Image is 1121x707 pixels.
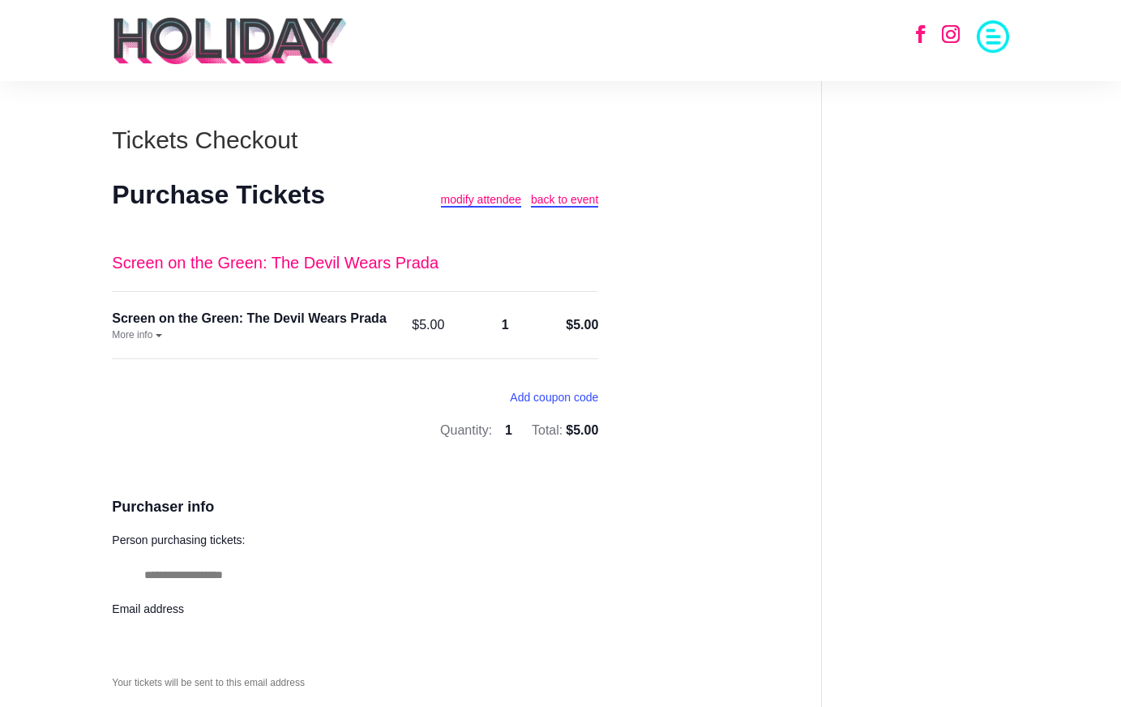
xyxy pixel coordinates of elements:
[112,254,439,272] a: Screen on the Green: The Devil Wears Prada
[112,128,772,161] h1: Tickets Checkout
[481,315,529,336] div: 1
[440,423,492,437] span: Quantity:
[112,308,399,329] div: Screen on the Green: The Devil Wears Prada
[510,391,598,410] button: Add coupon code
[112,676,598,690] div: Your tickets will be sent to this email address
[112,177,440,212] h3: Purchase Tickets
[903,16,939,52] a: Follow on Facebook
[441,193,522,208] a: modify attendee
[112,602,184,615] label: Email address
[112,496,598,518] h4: Purchaser info
[505,423,512,437] span: 1
[531,193,598,208] a: back to event
[532,423,563,437] span: Total:
[112,533,245,546] label: Person purchasing tickets:
[566,423,598,437] span: $5.00
[112,328,161,342] button: More info
[933,16,969,52] a: Follow on Instagram
[529,315,598,336] div: $5.00
[112,16,348,65] img: holiday-logo-black
[412,315,481,336] span: $5.00
[112,329,152,341] span: More info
